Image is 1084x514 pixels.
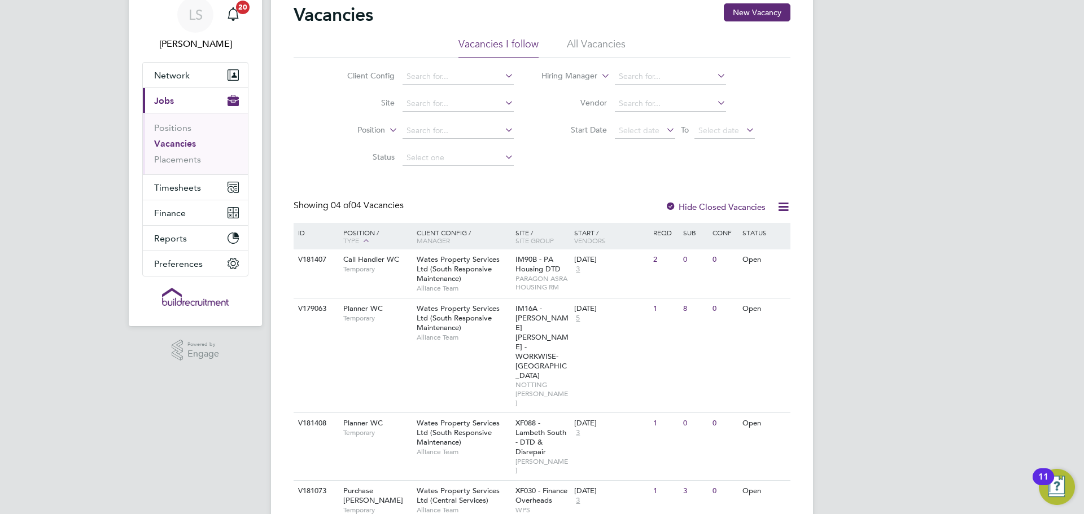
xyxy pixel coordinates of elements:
button: Timesheets [143,175,248,200]
img: buildrec-logo-retina.png [162,288,229,306]
input: Search for... [403,69,514,85]
button: Open Resource Center, 11 new notifications [1039,469,1075,505]
span: Temporary [343,265,411,274]
span: Select date [698,125,739,135]
div: 0 [710,481,739,502]
div: 1 [650,481,680,502]
span: 20 [236,1,250,14]
a: Go to home page [142,288,248,306]
div: 11 [1038,477,1048,491]
span: Network [154,70,190,81]
input: Search for... [615,96,726,112]
div: 0 [710,249,739,270]
span: Temporary [343,314,411,323]
div: Showing [294,200,406,212]
span: Select date [619,125,659,135]
span: Finance [154,208,186,218]
div: Open [740,481,789,502]
label: Position [320,125,385,136]
span: XF030 - Finance Overheads [515,486,567,505]
div: [DATE] [574,486,648,496]
span: Engage [187,349,219,359]
span: Wates Property Services Ltd (South Responsive Maintenance) [417,304,500,332]
div: [DATE] [574,304,648,314]
div: Sub [680,223,710,242]
div: Conf [710,223,739,242]
div: Site / [513,223,572,250]
span: Wates Property Services Ltd (South Responsive Maintenance) [417,254,500,283]
label: Vendor [542,98,607,108]
div: Jobs [143,113,248,174]
div: Status [740,223,789,242]
button: Reports [143,226,248,251]
button: New Vacancy [724,3,790,21]
button: Preferences [143,251,248,276]
div: 2 [650,249,680,270]
span: IM90B - PA Housing DTD [515,254,561,274]
div: 3 [680,481,710,502]
span: Powered by [187,340,219,349]
a: Placements [154,154,201,165]
span: 04 of [331,200,351,211]
li: Vacancies I follow [458,37,539,58]
div: Open [740,298,789,319]
span: Call Handler WC [343,254,399,264]
div: Open [740,413,789,434]
span: Wates Property Services Ltd (South Responsive Maintenance) [417,418,500,447]
span: Alliance Team [417,284,510,293]
div: [DATE] [574,255,648,265]
span: To [677,122,692,137]
label: Start Date [542,125,607,135]
div: Position / [335,223,414,251]
div: 0 [680,249,710,270]
div: Reqd [650,223,680,242]
span: [PERSON_NAME] [515,457,569,475]
input: Search for... [403,96,514,112]
a: Positions [154,122,191,133]
input: Select one [403,150,514,166]
div: Open [740,249,789,270]
div: Client Config / [414,223,513,250]
div: V181408 [295,413,335,434]
span: 3 [574,428,582,438]
a: Vacancies [154,138,196,149]
span: Vendors [574,236,606,245]
div: Start / [571,223,650,250]
span: Leah Seber [142,37,248,51]
span: LS [189,7,203,22]
span: Type [343,236,359,245]
button: Finance [143,200,248,225]
input: Search for... [403,123,514,139]
div: 1 [650,413,680,434]
span: Preferences [154,258,203,269]
span: PARAGON ASRA HOUSING RM [515,274,569,292]
span: 3 [574,496,582,506]
div: V181407 [295,249,335,270]
span: Alliance Team [417,333,510,342]
div: 0 [710,298,739,319]
span: Purchase [PERSON_NAME] [343,486,403,505]
span: 5 [574,314,582,323]
span: Site Group [515,236,554,245]
div: V179063 [295,298,335,319]
button: Network [143,63,248,87]
span: Planner WC [343,418,383,428]
div: [DATE] [574,419,648,428]
div: 0 [710,413,739,434]
li: All Vacancies [567,37,626,58]
button: Jobs [143,88,248,113]
span: IM16A - [PERSON_NAME] [PERSON_NAME] - WORKWISE- [GEOGRAPHIC_DATA] [515,304,569,380]
div: ID [295,223,335,242]
div: 1 [650,298,680,319]
label: Hiring Manager [532,71,597,82]
span: Alliance Team [417,447,510,456]
span: 3 [574,265,582,274]
span: Planner WC [343,304,383,313]
span: Jobs [154,95,174,106]
span: 04 Vacancies [331,200,404,211]
span: NOTTING [PERSON_NAME] [515,380,569,407]
label: Site [330,98,395,108]
span: Timesheets [154,182,201,193]
span: Temporary [343,428,411,437]
span: Reports [154,233,187,244]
